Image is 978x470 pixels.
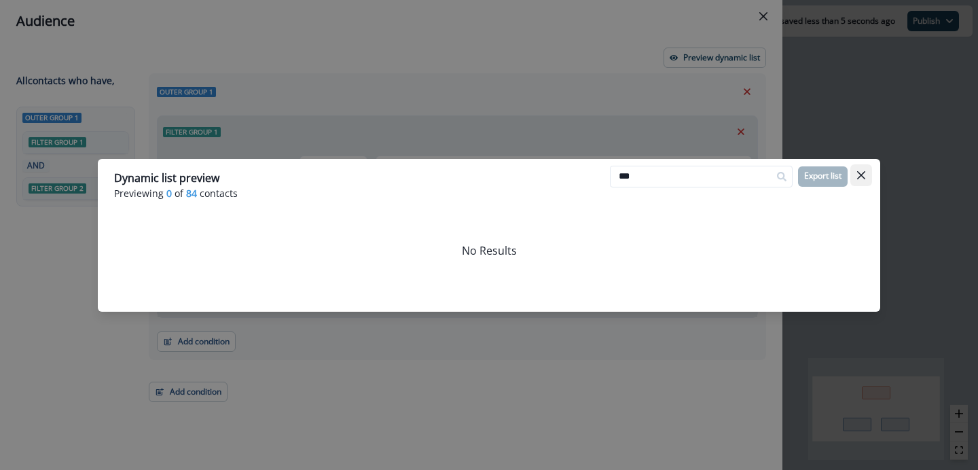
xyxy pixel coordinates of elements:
button: Export list [798,166,848,187]
p: Previewing of contacts [114,186,864,200]
p: No Results [462,242,517,259]
span: 0 [166,186,172,200]
p: Dynamic list preview [114,170,219,186]
button: Close [850,164,872,186]
p: Export list [804,171,841,181]
span: 84 [186,186,197,200]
